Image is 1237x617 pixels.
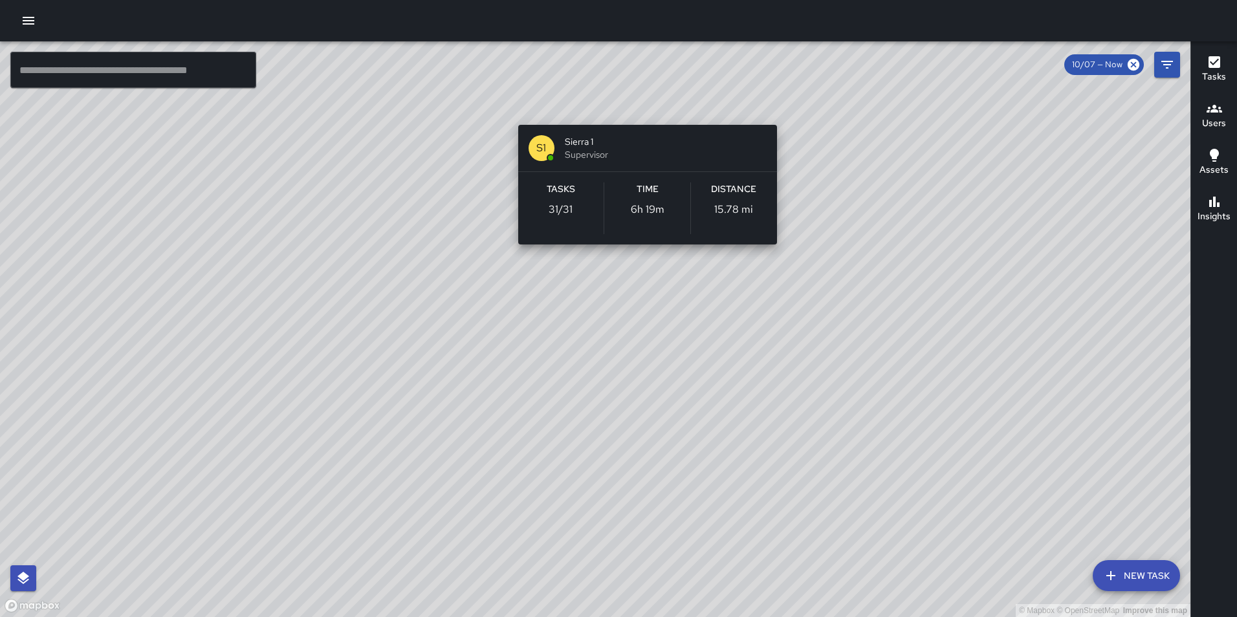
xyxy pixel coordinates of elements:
span: 10/07 — Now [1064,58,1130,71]
button: New Task [1093,560,1180,591]
p: 31 / 31 [549,202,573,217]
button: Filters [1154,52,1180,78]
button: Tasks [1191,47,1237,93]
h6: Assets [1199,163,1229,177]
p: 15.78 mi [714,202,753,217]
span: Sierra 1 [565,135,767,148]
button: S1Sierra 1SupervisorTasks31/31Time6h 19mDistance15.78 mi [518,125,777,244]
button: Assets [1191,140,1237,186]
div: 10/07 — Now [1064,54,1144,75]
span: Supervisor [565,148,767,161]
h6: Tasks [547,182,575,197]
button: Insights [1191,186,1237,233]
h6: Distance [711,182,756,197]
h6: Time [637,182,659,197]
h6: Tasks [1202,70,1226,84]
button: Users [1191,93,1237,140]
p: 6h 19m [631,202,664,217]
p: S1 [536,140,546,156]
h6: Users [1202,116,1226,131]
h6: Insights [1198,210,1231,224]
